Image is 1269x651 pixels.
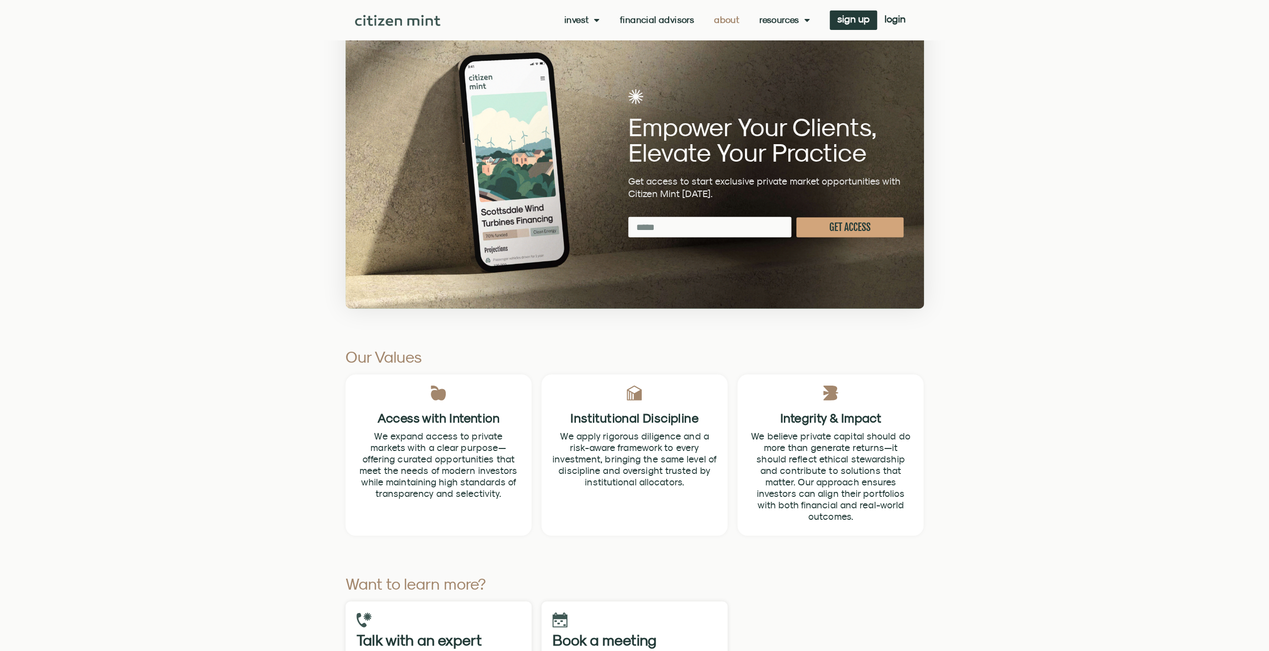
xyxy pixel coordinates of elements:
[837,15,870,22] span: sign up
[552,633,717,648] h2: Book a meeting
[759,15,810,25] a: Resources
[352,413,526,423] h2: Access with Intention
[620,15,694,25] a: Financial Advisors
[547,413,722,423] h2: Institutional Discipline
[564,15,810,25] nav: Menu
[885,15,906,22] span: login
[628,217,904,242] form: New Form
[355,15,440,26] img: Citizen Mint
[357,633,521,648] h2: Talk with an expert
[751,431,910,522] span: We believe private capital should do more than generate returns—it should reflect ethical steward...
[360,431,517,499] span: We expand access to private markets with a clear purpose—offering curated opportunities that meet...
[628,114,904,165] h2: Empower Your Clients, Elevate Your Practice
[628,176,901,199] span: Get access to start exclusive private market opportunities with Citizen Mint [DATE].
[346,349,630,365] h2: Our Values
[346,576,630,592] h2: Want to learn more?
[829,222,871,232] span: GET ACCESS
[877,10,913,30] a: login
[714,15,739,25] a: About
[743,413,917,423] h2: Integrity & Impact
[796,217,904,237] button: GET ACCESS
[830,10,877,30] a: sign up
[564,15,600,25] a: Invest
[552,431,717,487] span: We apply rigorous diligence and a risk-aware framework to every investment, bringing the same lev...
